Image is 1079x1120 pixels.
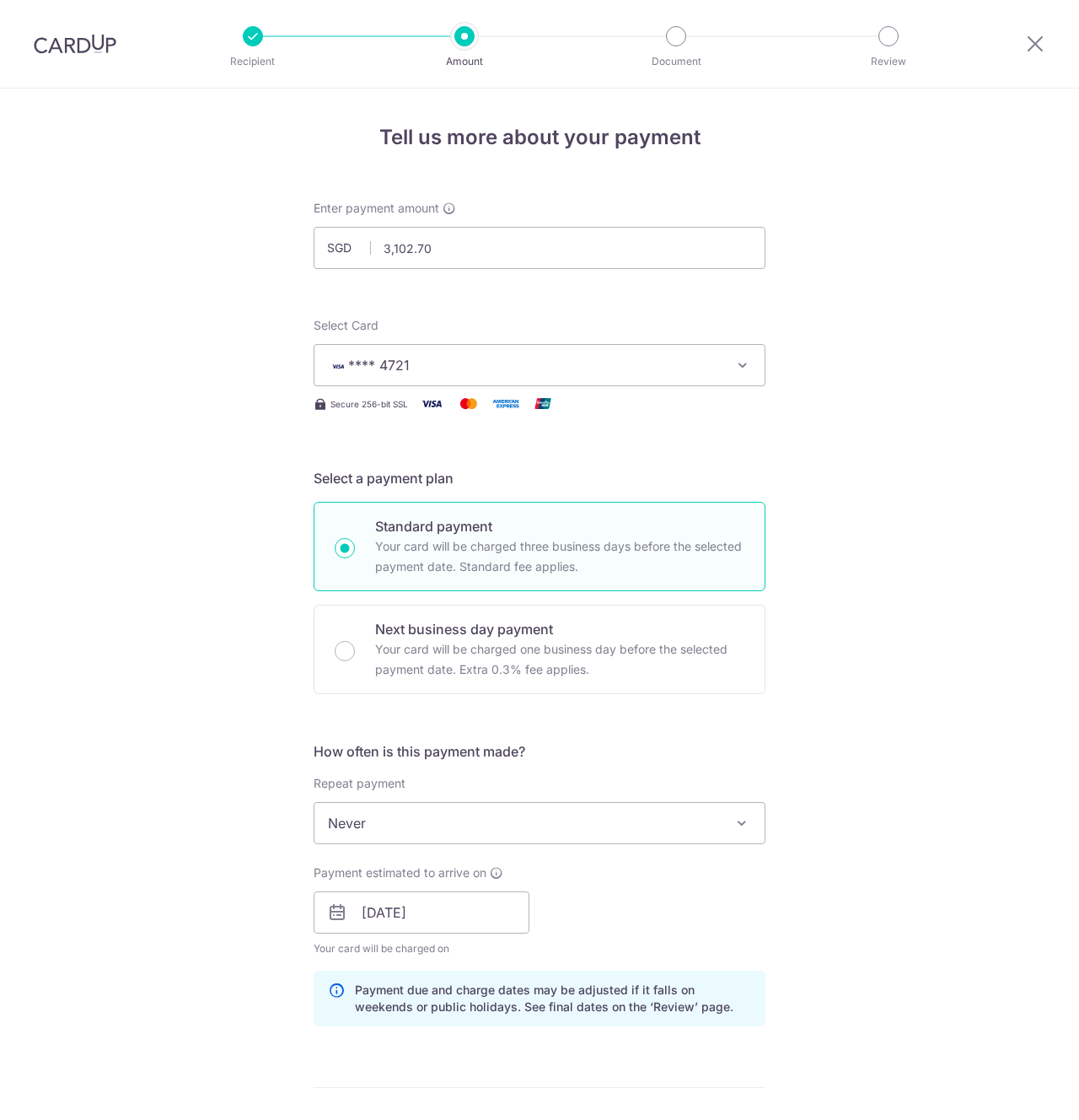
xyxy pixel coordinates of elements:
img: Mastercard [452,393,486,414]
p: Document [614,53,738,70]
p: Amount [402,53,527,70]
span: translation missing: en.payables.payment_networks.credit_card.summary.labels.select_card [314,318,378,332]
img: CardUp [34,34,116,54]
span: Never [314,802,765,844]
label: Repeat payment [314,775,405,792]
span: Enter payment amount [314,200,439,217]
p: Review [826,53,951,70]
h5: Select a payment plan [314,468,765,488]
img: American Express [489,393,523,414]
p: Your card will be charged one business day before the selected payment date. Extra 0.3% fee applies. [375,639,744,680]
span: Secure 256-bit SSL [330,397,408,411]
p: Your card will be charged three business days before the selected payment date. Standard fee appl... [375,536,744,577]
p: Standard payment [375,516,744,536]
span: Never [314,803,765,843]
img: Visa [415,393,448,414]
span: Payment estimated to arrive on [314,864,486,881]
input: 0.00 [314,227,765,269]
h4: Tell us more about your payment [314,122,765,153]
span: Your card will be charged on [314,940,529,957]
span: SGD [327,240,371,256]
h5: How often is this payment made? [314,741,765,762]
img: VISA [328,360,348,372]
img: Union Pay [526,393,560,414]
p: Payment due and charge dates may be adjusted if it falls on weekends or public holidays. See fina... [355,982,751,1015]
p: Recipient [191,53,315,70]
p: Next business day payment [375,619,744,639]
input: DD / MM / YYYY [314,891,529,934]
